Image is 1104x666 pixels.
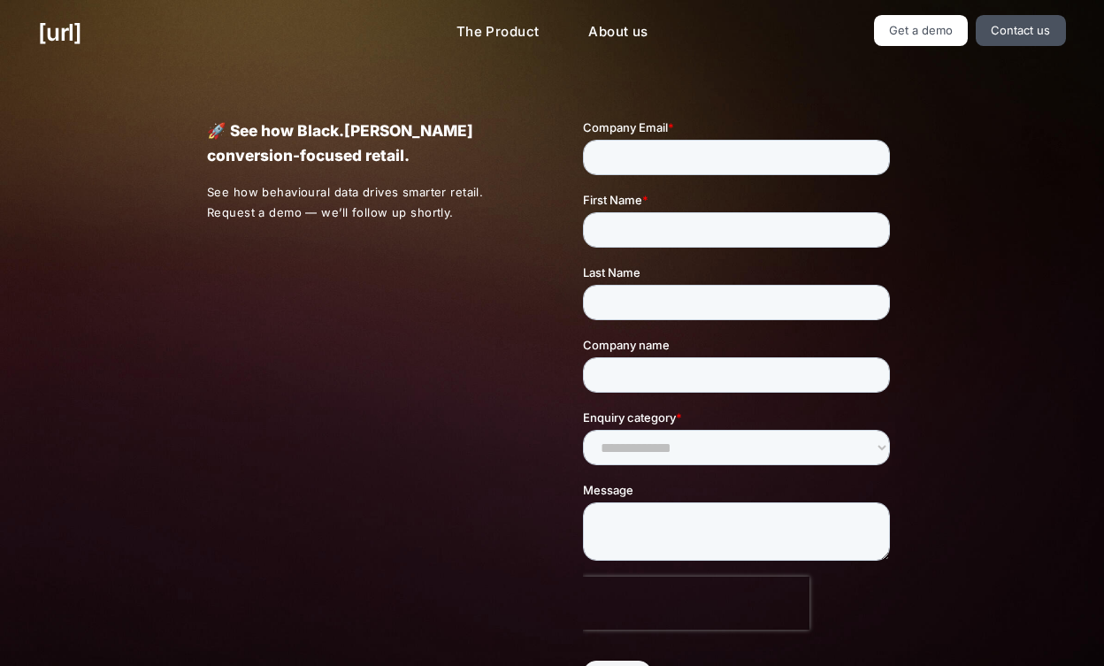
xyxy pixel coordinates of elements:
a: Get a demo [874,15,969,46]
a: The Product [442,15,554,50]
a: [URL] [38,15,81,50]
a: Contact us [976,15,1066,46]
p: 🚀 See how Black.[PERSON_NAME] conversion-focused retail. [207,119,521,168]
p: See how behavioural data drives smarter retail. Request a demo — we’ll follow up shortly. [207,182,522,223]
a: About us [574,15,662,50]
